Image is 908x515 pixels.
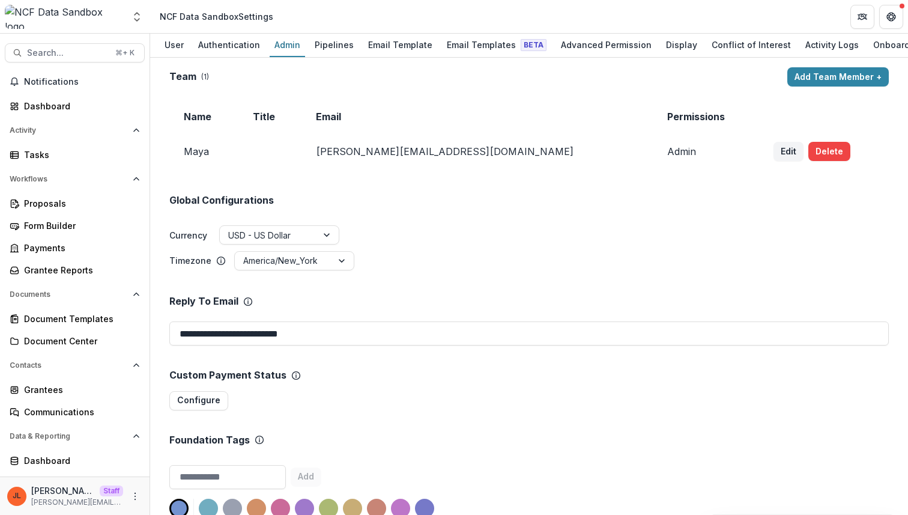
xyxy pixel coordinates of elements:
[5,121,145,140] button: Open Activity
[707,36,796,53] div: Conflict of Interest
[169,101,238,132] td: Name
[442,36,551,53] div: Email Templates
[27,48,108,58] span: Search...
[10,175,128,183] span: Workflows
[556,36,656,53] div: Advanced Permission
[24,219,135,232] div: Form Builder
[5,43,145,62] button: Search...
[879,5,903,29] button: Get Help
[801,34,864,57] a: Activity Logs
[24,77,140,87] span: Notifications
[363,36,437,53] div: Email Template
[201,72,209,82] p: ( 1 )
[13,492,21,500] div: Jeanne Locker
[24,454,135,467] div: Dashboard
[24,383,135,396] div: Grantees
[5,260,145,280] a: Grantee Reports
[5,473,145,493] a: Data Report
[238,101,301,132] td: Title
[363,34,437,57] a: Email Template
[270,34,305,57] a: Admin
[5,238,145,258] a: Payments
[169,254,211,267] p: Timezone
[556,34,656,57] a: Advanced Permission
[5,380,145,400] a: Grantees
[169,370,286,381] p: Custom Payment Status
[10,361,128,370] span: Contacts
[442,34,551,57] a: Email Templates Beta
[169,71,196,82] h2: Team
[5,194,145,213] a: Proposals
[773,142,804,161] button: Edit
[707,34,796,57] a: Conflict of Interest
[850,5,874,29] button: Partners
[310,34,359,57] a: Pipelines
[24,148,135,161] div: Tasks
[10,290,128,299] span: Documents
[653,132,759,171] td: Admin
[5,427,145,446] button: Open Data & Reporting
[301,132,653,171] td: [PERSON_NAME][EMAIL_ADDRESS][DOMAIN_NAME]
[160,36,189,53] div: User
[24,197,135,210] div: Proposals
[193,34,265,57] a: Authentication
[661,34,702,57] a: Display
[169,296,238,307] p: Reply To Email
[5,216,145,236] a: Form Builder
[24,335,135,347] div: Document Center
[31,484,95,497] p: [PERSON_NAME]
[169,434,250,446] p: Foundation Tags
[169,195,274,206] h2: Global Configurations
[10,432,128,440] span: Data & Reporting
[5,331,145,351] a: Document Center
[128,489,142,504] button: More
[160,10,273,23] div: NCF Data Sandbox Settings
[24,264,135,276] div: Grantee Reports
[113,46,137,59] div: ⌘ + K
[193,36,265,53] div: Authentication
[24,312,135,325] div: Document Templates
[5,451,145,471] a: Dashboard
[653,101,759,132] td: Permissions
[310,36,359,53] div: Pipelines
[10,126,128,135] span: Activity
[5,402,145,422] a: Communications
[5,309,145,329] a: Document Templates
[291,468,321,487] button: Add
[801,36,864,53] div: Activity Logs
[5,145,145,165] a: Tasks
[24,406,135,418] div: Communications
[100,486,123,496] p: Staff
[31,497,123,508] p: [PERSON_NAME][EMAIL_ADDRESS][DOMAIN_NAME]
[5,96,145,116] a: Dashboard
[808,142,850,161] button: Delete
[661,36,702,53] div: Display
[5,72,145,91] button: Notifications
[129,5,145,29] button: Open entity switcher
[301,101,653,132] td: Email
[5,5,124,29] img: NCF Data Sandbox logo
[5,285,145,304] button: Open Documents
[5,169,145,189] button: Open Workflows
[521,39,546,51] span: Beta
[787,67,889,87] button: Add Team Member +
[24,242,135,254] div: Payments
[169,132,238,171] td: Maya
[169,229,207,242] label: Currency
[270,36,305,53] div: Admin
[169,391,228,410] button: Configure
[160,34,189,57] a: User
[5,356,145,375] button: Open Contacts
[155,8,278,25] nav: breadcrumb
[24,100,135,112] div: Dashboard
